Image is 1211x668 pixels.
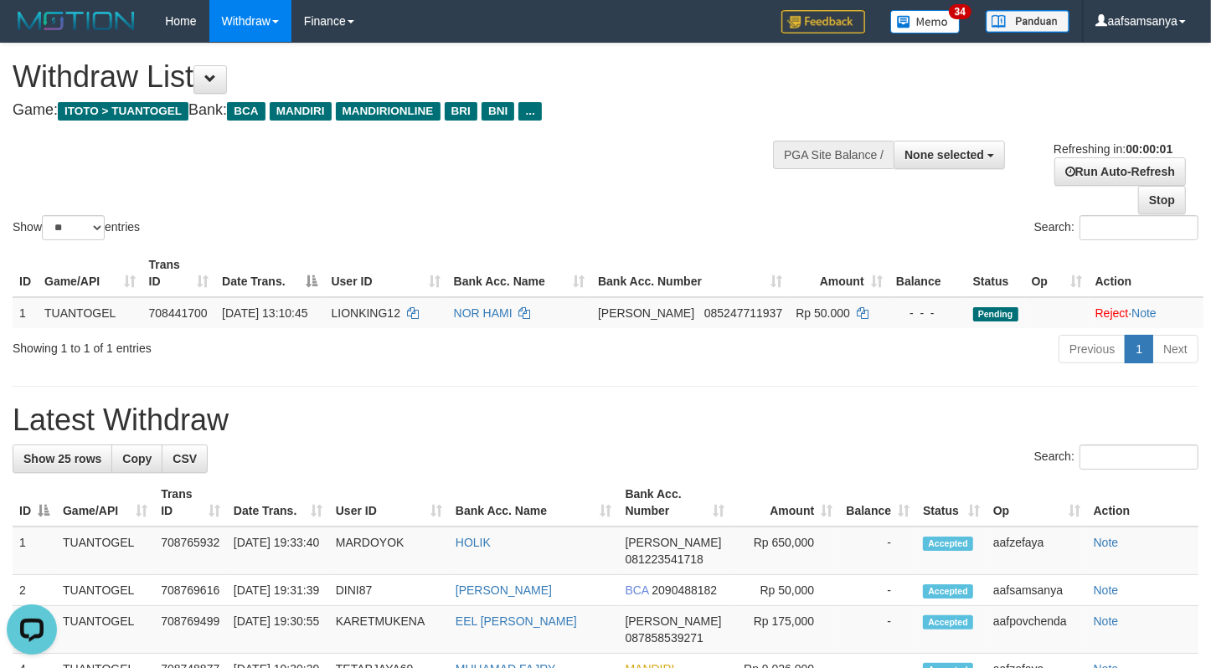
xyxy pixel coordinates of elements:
td: 708765932 [154,527,227,575]
a: [PERSON_NAME] [456,583,552,597]
span: MANDIRI [270,102,332,121]
span: BCA [626,583,649,597]
input: Search: [1080,215,1198,240]
a: Reject [1095,306,1129,320]
a: Show 25 rows [13,444,112,473]
span: Copy 081223541718 to clipboard [626,552,703,566]
th: Amount: activate to sort column ascending [732,479,840,527]
span: LIONKING12 [332,306,400,320]
th: Trans ID: activate to sort column ascending [142,249,216,297]
a: NOR HAMI [454,306,513,320]
td: TUANTOGEL [56,606,154,654]
th: Bank Acc. Number: activate to sort column ascending [619,479,732,527]
h4: Game: Bank: [13,102,791,119]
a: Stop [1138,186,1186,214]
strong: 00:00:01 [1126,142,1172,156]
td: TUANTOGEL [56,527,154,575]
span: CSV [173,452,197,465]
th: Status [966,249,1025,297]
th: Bank Acc. Name: activate to sort column ascending [449,479,619,527]
label: Show entries [13,215,140,240]
img: panduan.png [986,10,1069,33]
span: BCA [227,102,265,121]
th: Bank Acc. Number: activate to sort column ascending [591,249,789,297]
td: aafsamsanya [987,575,1087,606]
td: · [1089,297,1203,328]
th: Date Trans.: activate to sort column descending [215,249,324,297]
span: 34 [949,4,971,19]
a: Note [1131,306,1157,320]
th: Balance: activate to sort column ascending [839,479,916,527]
th: Game/API: activate to sort column ascending [56,479,154,527]
td: - [839,606,916,654]
button: Open LiveChat chat widget [7,7,57,57]
th: Trans ID: activate to sort column ascending [154,479,227,527]
span: Accepted [923,615,973,629]
span: Show 25 rows [23,452,101,465]
td: [DATE] 19:31:39 [227,575,329,606]
td: 1 [13,297,38,328]
h1: Latest Withdraw [13,403,1198,437]
span: Accepted [923,584,973,599]
img: Feedback.jpg [781,10,865,33]
a: Run Auto-Refresh [1054,157,1186,186]
td: aafzefaya [987,527,1087,575]
th: Date Trans.: activate to sort column ascending [227,479,329,527]
span: ... [518,102,541,121]
span: 708441700 [149,306,208,320]
td: [DATE] 19:30:55 [227,606,329,654]
select: Showentries [42,215,105,240]
a: CSV [162,444,208,473]
th: Amount: activate to sort column ascending [789,249,889,297]
th: User ID: activate to sort column ascending [329,479,449,527]
th: User ID: activate to sort column ascending [325,249,447,297]
a: Copy [111,444,162,473]
a: Note [1094,536,1119,549]
td: - [839,527,916,575]
span: Copy [122,452,152,465]
span: BNI [482,102,514,121]
label: Search: [1034,215,1198,240]
input: Search: [1080,444,1198,470]
img: Button%20Memo.svg [890,10,961,33]
th: Bank Acc. Name: activate to sort column ascending [447,249,591,297]
td: TUANTOGEL [38,297,142,328]
th: Op: activate to sort column ascending [987,479,1087,527]
td: MARDOYOK [329,527,449,575]
td: 708769499 [154,606,227,654]
th: Action [1087,479,1198,527]
img: MOTION_logo.png [13,8,140,33]
td: Rp 50,000 [732,575,840,606]
th: Op: activate to sort column ascending [1025,249,1089,297]
a: HOLIK [456,536,491,549]
a: EEL [PERSON_NAME] [456,614,577,628]
td: - [839,575,916,606]
a: Next [1152,335,1198,363]
td: DINI87 [329,575,449,606]
span: [PERSON_NAME] [626,536,722,549]
div: PGA Site Balance / [773,141,894,169]
label: Search: [1034,444,1198,470]
span: Accepted [923,537,973,551]
span: MANDIRIONLINE [336,102,441,121]
td: [DATE] 19:33:40 [227,527,329,575]
td: Rp 175,000 [732,606,840,654]
th: Balance [889,249,966,297]
th: ID [13,249,38,297]
td: 2 [13,575,56,606]
div: - - - [896,305,960,321]
span: ITOTO > TUANTOGEL [58,102,188,121]
span: None selected [904,148,984,162]
th: Action [1089,249,1203,297]
td: TUANTOGEL [56,575,154,606]
td: 1 [13,527,56,575]
td: Rp 650,000 [732,527,840,575]
td: 708769616 [154,575,227,606]
td: aafpovchenda [987,606,1087,654]
th: Game/API: activate to sort column ascending [38,249,142,297]
span: BRI [445,102,477,121]
span: Refreshing in: [1054,142,1172,156]
a: Note [1094,614,1119,628]
div: Showing 1 to 1 of 1 entries [13,333,492,357]
span: Pending [973,307,1018,321]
